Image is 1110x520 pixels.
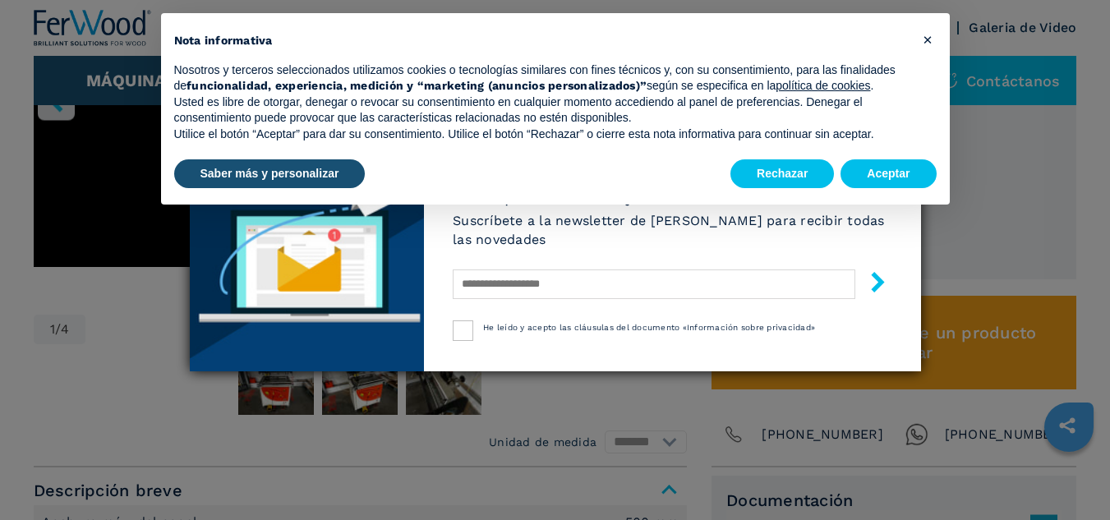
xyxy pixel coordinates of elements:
p: Nosotros y terceros seleccionados utilizamos cookies o tecnologías similares con fines técnicos y... [174,62,910,94]
p: Usted es libre de otorgar, denegar o revocar su consentimiento en cualquier momento accediendo al... [174,94,910,127]
img: Newsletter image [190,150,425,371]
button: Aceptar [841,159,936,189]
button: Saber más y personalizar [174,159,366,189]
button: submit-button [851,265,888,304]
span: × [923,30,933,49]
p: Utilice el botón “Aceptar” para dar su consentimiento. Utilice el botón “Rechazar” o cierre esta ... [174,127,910,143]
button: Rechazar [730,159,834,189]
span: He leído y acepto las cláusulas del documento «Información sobre privacidad» [483,323,815,332]
h6: Suscríbete a la newsletter de [PERSON_NAME] para recibir todas las novedades [453,211,891,249]
h2: Nota informativa [174,33,910,49]
a: política de cookies [776,79,870,92]
strong: funcionalidad, experiencia, medición y “marketing (anuncios personalizados)” [187,79,647,92]
button: Cerrar esta nota informativa [915,26,942,53]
